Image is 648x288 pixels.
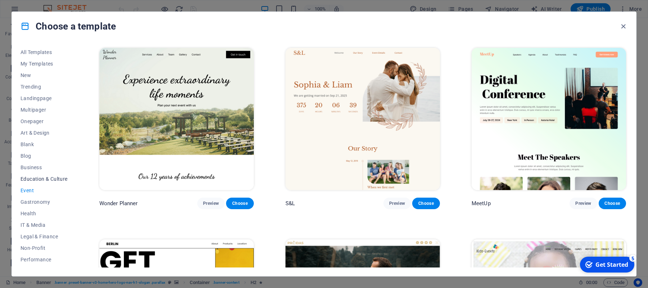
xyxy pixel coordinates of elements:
span: Choose [418,201,434,206]
span: Health [21,211,68,216]
span: Preview [575,201,591,206]
button: Trending [21,81,68,93]
span: Preview [389,201,405,206]
a: Skip to main content [3,3,51,9]
button: Blank [21,139,68,150]
span: Performance [21,257,68,262]
button: Art & Design [21,127,68,139]
button: New [21,69,68,81]
p: MeetUp [472,200,491,207]
button: Blog [21,150,68,162]
button: Portfolio [21,265,68,277]
button: IT & Media [21,219,68,231]
span: Business [21,165,68,170]
button: Gastronomy [21,196,68,208]
button: All Templates [21,46,68,58]
span: New [21,72,68,78]
img: MeetUp [472,48,626,190]
button: Onepager [21,116,68,127]
button: Business [21,162,68,173]
div: 5 [53,1,60,8]
span: Multipager [21,107,68,113]
button: Health [21,208,68,219]
button: Preview [383,198,411,209]
span: Trending [21,84,68,90]
button: Choose [226,198,253,209]
div: Get Started 5 items remaining, 0% complete [4,3,58,19]
div: For Rent [582,6,613,18]
img: S&L [285,48,440,190]
span: Preview [203,201,219,206]
span: Gastronomy [21,199,68,205]
h4: Choose a template [21,21,116,32]
span: My Templates [21,61,68,67]
button: Choose [599,198,626,209]
button: Event [21,185,68,196]
span: Art & Design [21,130,68,136]
span: All Templates [21,49,68,55]
span: IT & Media [21,222,68,228]
span: Choose [232,201,248,206]
button: Preview [197,198,225,209]
span: Education & Culture [21,176,68,182]
span: Choose [604,201,620,206]
div: Get Started [19,7,52,15]
span: Blog [21,153,68,159]
button: Performance [21,254,68,265]
span: Blank [21,141,68,147]
span: Legal & Finance [21,234,68,239]
img: Wonder Planner [99,48,254,190]
span: Onepager [21,118,68,124]
p: S&L [285,200,295,207]
button: My Templates [21,58,68,69]
button: Landingpage [21,93,68,104]
button: Choose [412,198,440,209]
span: Non-Profit [21,245,68,251]
button: Multipager [21,104,68,116]
span: Event [21,188,68,193]
button: Education & Culture [21,173,68,185]
button: Preview [570,198,597,209]
button: Legal & Finance [21,231,68,242]
p: Wonder Planner [99,200,138,207]
button: Non-Profit [21,242,68,254]
span: Landingpage [21,95,68,101]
